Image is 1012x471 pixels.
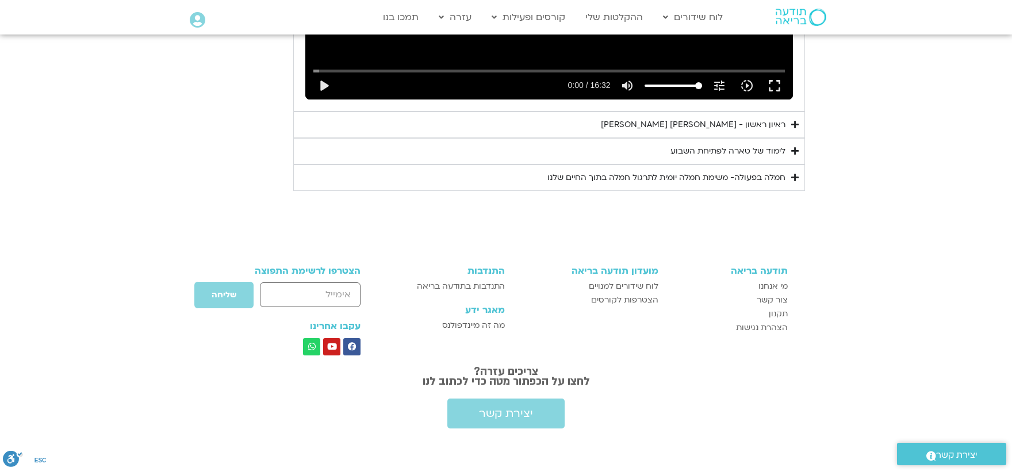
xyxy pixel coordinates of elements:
[224,266,361,276] h3: הצטרפו לרשימת התפוצה
[670,144,785,158] div: לימוד של טארה לפתיחת השבוע
[580,6,649,28] a: ההקלטות שלי
[479,407,533,420] span: יצירת קשר
[417,279,505,293] span: התנדבות בתודעה בריאה
[293,138,805,164] summary: לימוד של טארה לפתיחת השבוע
[670,293,788,307] a: צור קשר
[670,307,788,321] a: תקנון
[224,281,361,315] form: טופס חדש
[758,279,788,293] span: מי אנחנו
[516,279,658,293] a: לוח שידורים למנויים
[516,293,658,307] a: הצטרפות לקורסים
[392,266,505,276] h3: התנדבות
[194,281,254,309] button: שליחה
[218,367,793,387] h2: צריכים עזרה? לחצו על הכפתור מטה כדי לכתוב לנו
[377,6,424,28] a: תמכו בנו
[547,171,785,185] div: חמלה בפעולה- משימת חמלה יומית לתרגול חמלה בתוך החיים שלנו
[591,293,658,307] span: הצטרפות לקורסים
[601,118,785,132] div: ראיון ראשון - [PERSON_NAME] [PERSON_NAME]
[516,266,658,276] h3: מועדון תודעה בריאה
[670,321,788,335] a: הצהרת נגישות
[757,293,788,307] span: צור קשר
[442,319,505,332] span: מה זה מיינדפולנס
[670,279,788,293] a: מי אנחנו
[447,399,565,428] a: יצירת קשר
[769,307,788,321] span: תקנון
[657,6,729,28] a: לוח שידורים
[392,319,505,332] a: מה זה מיינדפולנס
[433,6,477,28] a: עזרה
[936,447,977,463] span: יצירת קשר
[224,321,361,331] h3: עקבו אחרינו
[589,279,658,293] span: לוח שידורים למנויים
[486,6,571,28] a: קורסים ופעילות
[260,282,361,307] input: אימייל
[736,321,788,335] span: הצהרת נגישות
[670,266,788,276] h3: תודעה בריאה
[293,164,805,191] summary: חמלה בפעולה- משימת חמלה יומית לתרגול חמלה בתוך החיים שלנו
[776,9,826,26] img: תודעה בריאה
[293,112,805,138] summary: ראיון ראשון - [PERSON_NAME] [PERSON_NAME]
[897,443,1006,465] a: יצירת קשר
[392,279,505,293] a: התנדבות בתודעה בריאה
[392,305,505,315] h3: מאגר ידע
[212,290,236,300] span: שליחה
